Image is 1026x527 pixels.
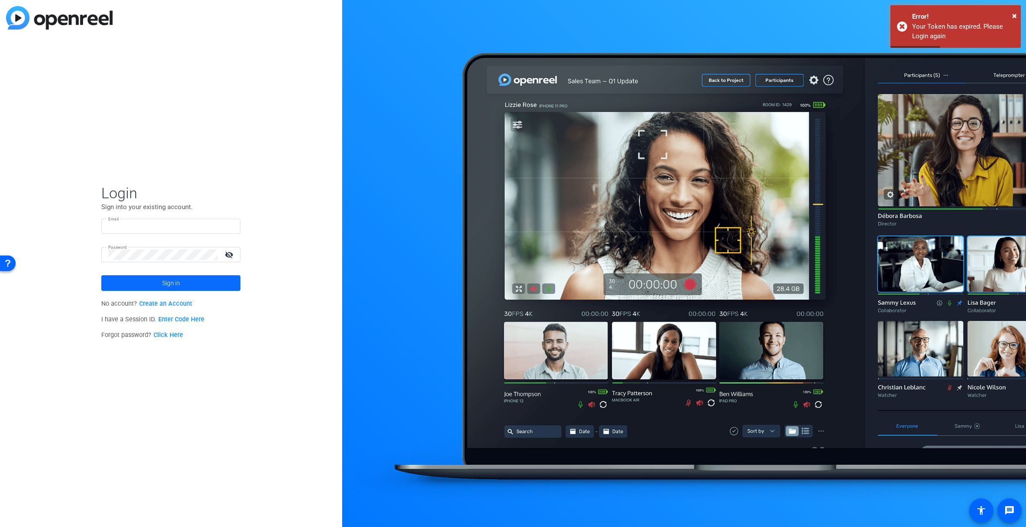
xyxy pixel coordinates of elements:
[1012,10,1017,21] span: ×
[139,300,192,307] a: Create an Account
[108,221,233,232] input: Enter Email Address
[220,248,240,261] mat-icon: visibility_off
[101,331,183,339] span: Forgot password?
[101,316,204,323] span: I have a Session ID.
[101,275,240,291] button: Sign in
[158,316,204,323] a: Enter Code Here
[153,331,183,339] a: Click Here
[101,202,240,212] p: Sign into your existing account.
[162,272,180,294] span: Sign in
[976,505,986,516] mat-icon: accessibility
[912,22,1014,41] div: Your Token has expired. Please Login again
[108,217,119,221] mat-label: Email
[6,6,113,30] img: blue-gradient.svg
[912,12,1014,22] div: Error!
[101,300,192,307] span: No account?
[1004,505,1015,516] mat-icon: message
[108,245,127,250] mat-label: Password
[101,184,240,202] span: Login
[1012,9,1017,22] button: Close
